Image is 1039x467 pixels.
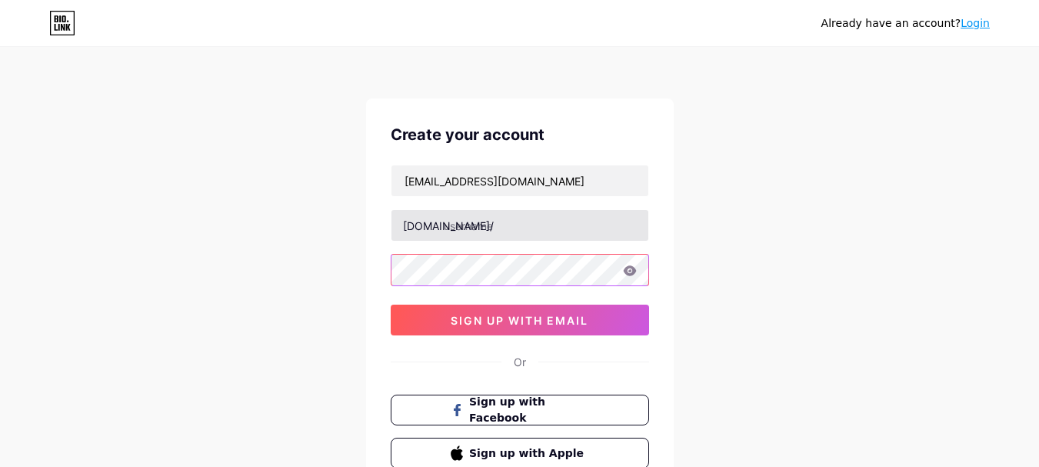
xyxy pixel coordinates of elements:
[391,123,649,146] div: Create your account
[469,394,588,426] span: Sign up with Facebook
[391,165,648,196] input: Email
[391,305,649,335] button: sign up with email
[451,314,588,327] span: sign up with email
[403,218,494,234] div: [DOMAIN_NAME]/
[469,445,588,462] span: Sign up with Apple
[391,210,648,241] input: username
[821,15,990,32] div: Already have an account?
[514,354,526,370] div: Or
[961,17,990,29] a: Login
[391,395,649,425] button: Sign up with Facebook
